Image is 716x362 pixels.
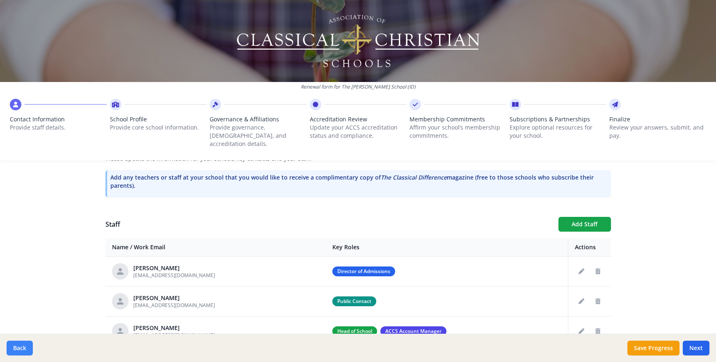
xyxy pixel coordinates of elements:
[409,115,506,123] span: Membership Commitments
[683,341,709,355] button: Next
[609,123,706,140] p: Review your answers, submit, and pay.
[332,266,395,276] span: Director of Admissions
[133,264,215,272] div: [PERSON_NAME]
[133,272,215,279] span: [EMAIL_ADDRESS][DOMAIN_NAME]
[7,341,33,355] button: Back
[326,238,568,257] th: Key Roles
[110,123,207,132] p: Provide core school information.
[332,296,376,306] span: Public Contact
[310,123,407,140] p: Update your ACCS accreditation status and compliance.
[110,115,207,123] span: School Profile
[558,217,611,232] button: Add Staff
[133,302,215,309] span: [EMAIL_ADDRESS][DOMAIN_NAME]
[627,341,679,355] button: Save Progress
[133,294,215,302] div: [PERSON_NAME]
[380,326,446,336] span: ACCS Account Manager
[235,12,481,70] img: Logo
[110,173,608,190] p: Add any teachers or staff at your school that you would like to receive a complimentary copy of m...
[133,332,215,339] span: [EMAIL_ADDRESS][DOMAIN_NAME]
[10,115,107,123] span: Contact Information
[105,219,552,229] h1: Staff
[409,123,506,140] p: Affirm your school’s membership commitments.
[332,326,377,336] span: Head of School
[575,295,588,308] button: Edit staff
[575,265,588,278] button: Edit staff
[568,238,611,257] th: Actions
[510,123,606,140] p: Explore optional resources for your school.
[210,123,307,148] p: Provide governance, [DEMOGRAPHIC_DATA], and accreditation details.
[591,295,604,308] button: Delete staff
[591,325,604,338] button: Delete staff
[510,115,606,123] span: Subscriptions & Partnerships
[105,238,326,257] th: Name / Work Email
[609,115,706,123] span: Finalize
[10,123,107,132] p: Provide staff details.
[575,325,588,338] button: Edit staff
[591,265,604,278] button: Delete staff
[310,115,407,123] span: Accreditation Review
[381,173,447,181] i: The Classical Difference
[210,115,307,123] span: Governance & Affiliations
[133,324,215,332] div: [PERSON_NAME]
